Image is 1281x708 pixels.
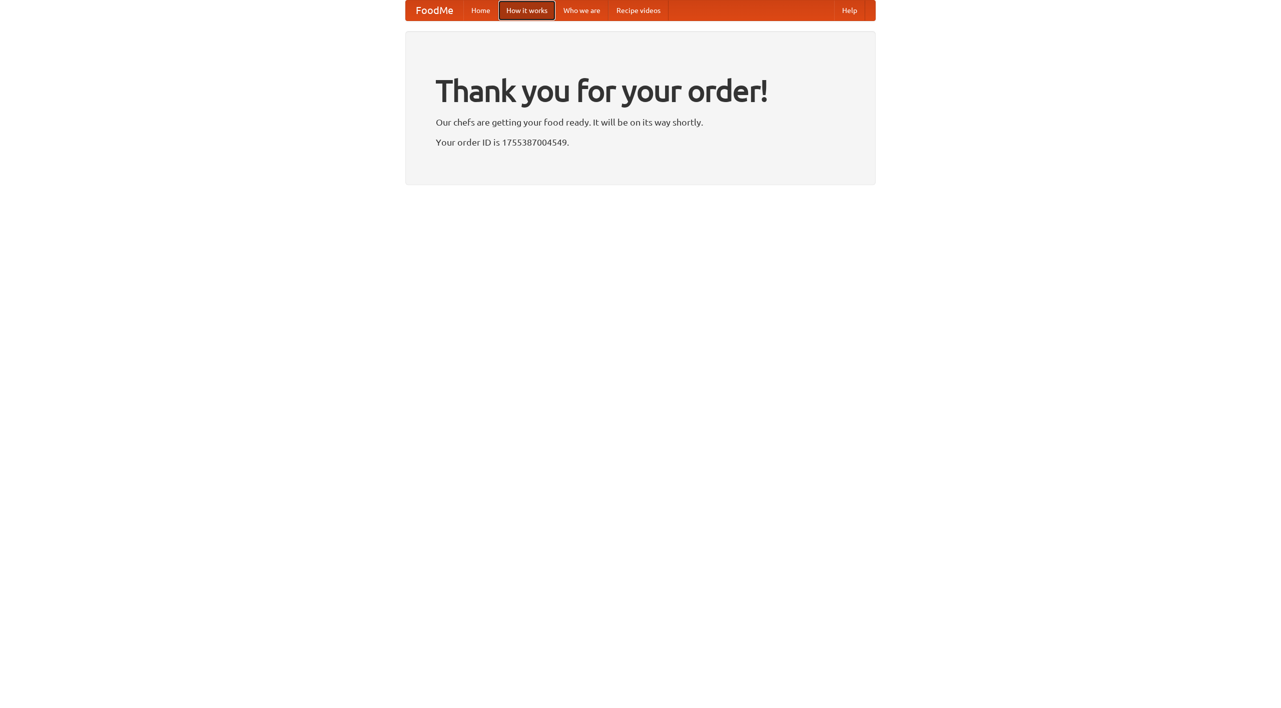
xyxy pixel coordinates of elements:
[406,1,463,21] a: FoodMe
[436,135,845,150] p: Your order ID is 1755387004549.
[436,67,845,115] h1: Thank you for your order!
[498,1,555,21] a: How it works
[555,1,608,21] a: Who we are
[436,115,845,130] p: Our chefs are getting your food ready. It will be on its way shortly.
[834,1,865,21] a: Help
[608,1,669,21] a: Recipe videos
[463,1,498,21] a: Home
